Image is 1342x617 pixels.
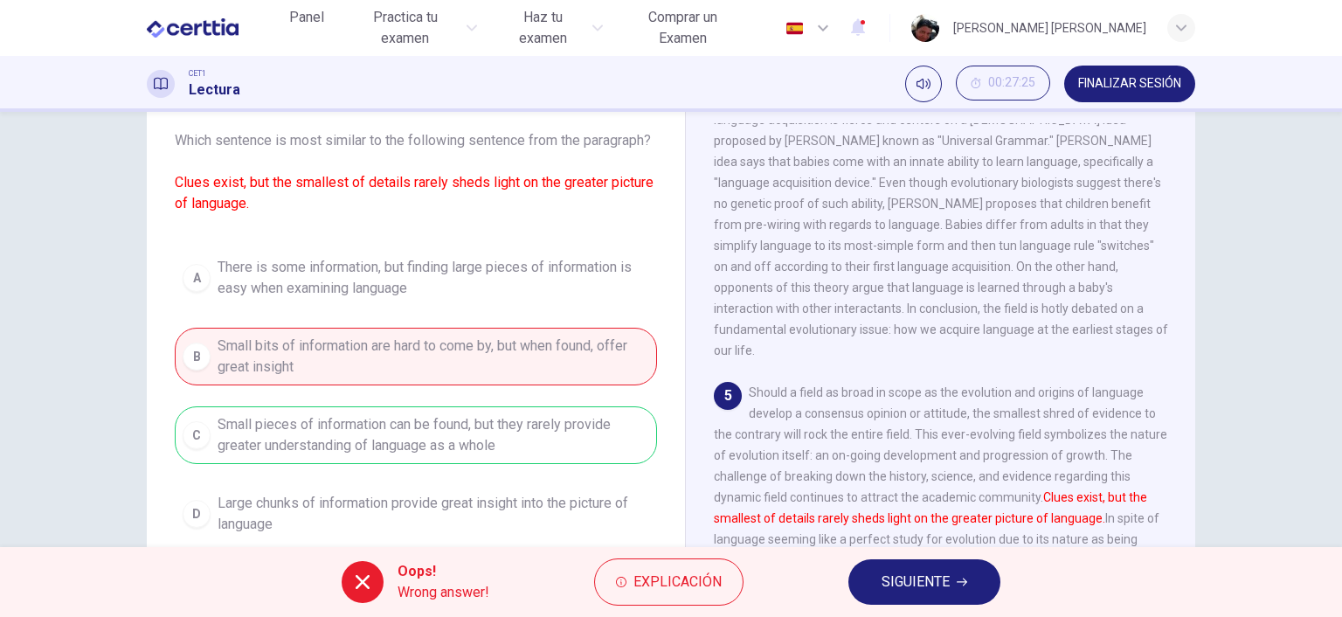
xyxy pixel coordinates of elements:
[175,130,657,214] span: Which sentence is most similar to the following sentence from the paragraph?
[848,559,1000,605] button: SIGUIENTE
[189,67,206,80] span: CET1
[498,7,586,49] span: Haz tu examen
[349,7,462,49] span: Practica tu examen
[988,76,1035,90] span: 00:27:25
[491,2,609,54] button: Haz tu examen
[1064,66,1195,102] button: FINALIZAR SESIÓN
[279,2,335,54] a: Panel
[189,80,240,101] h1: Lectura
[342,2,485,54] button: Practica tu examen
[956,66,1050,102] div: Ocultar
[905,66,942,102] div: Silenciar
[279,2,335,33] button: Panel
[714,382,742,410] div: 5
[624,7,742,49] span: Comprar un Examen
[147,10,239,45] img: CERTTIA logo
[1078,77,1181,91] span: FINALIZAR SESIÓN
[956,66,1050,101] button: 00:27:25
[398,561,489,582] span: Oops!
[175,174,654,211] font: Clues exist, but the smallest of details rarely sheds light on the greater picture of language.
[882,570,950,594] span: SIGUIENTE
[633,570,722,594] span: Explicación
[617,2,749,54] button: Comprar un Examen
[784,22,806,35] img: es
[911,14,939,42] img: Profile picture
[953,17,1146,38] div: [PERSON_NAME] [PERSON_NAME]
[594,558,744,606] button: Explicación
[398,582,489,603] span: Wrong answer!
[289,7,324,28] span: Panel
[147,10,279,45] a: CERTTIA logo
